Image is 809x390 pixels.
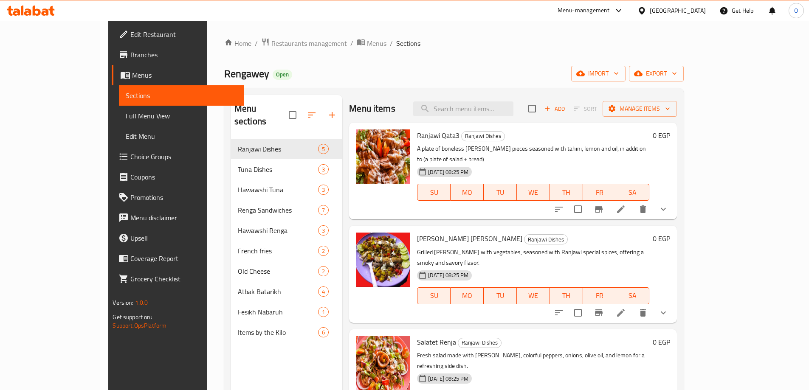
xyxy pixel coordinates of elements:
[421,289,447,302] span: SU
[653,129,670,141] h6: 0 EGP
[231,241,342,261] div: French fries2
[231,281,342,302] div: Atbak Batarikh4
[318,327,329,337] div: items
[302,105,322,125] span: Sort sections
[616,184,649,201] button: SA
[524,235,567,244] span: Ranjawi Dishes
[523,100,541,118] span: Select section
[318,185,329,195] div: items
[636,68,677,79] span: export
[550,184,583,201] button: TH
[586,186,613,199] span: FR
[255,38,258,48] li: /
[553,289,580,302] span: TH
[350,38,353,48] li: /
[589,303,609,323] button: Branch-specific-item
[238,286,318,297] span: Atbak Batarikh
[319,328,328,337] span: 6
[616,204,626,214] a: Edit menu item
[112,45,243,65] a: Branches
[417,232,522,245] span: [PERSON_NAME] [PERSON_NAME]
[417,129,459,142] span: Ranjawi Qata3
[130,192,237,202] span: Promotions
[231,261,342,281] div: Old Cheese2
[238,205,318,215] span: Renga Sandwiches
[238,327,318,337] span: Items by the Kilo
[794,6,798,15] span: O
[586,289,613,302] span: FR
[112,208,243,228] a: Menu disclaimer
[589,199,609,219] button: Branch-specific-item
[234,102,289,128] h2: Menu sections
[417,247,649,268] p: Grilled [PERSON_NAME] with vegetables, seasoned with Ranjawi special spices, offering a smoky and...
[126,90,237,101] span: Sections
[112,167,243,187] a: Coupons
[569,304,587,322] span: Select to update
[417,184,451,201] button: SU
[451,184,484,201] button: MO
[653,303,674,323] button: show more
[318,225,329,236] div: items
[658,308,668,318] svg: Show Choices
[541,102,568,115] button: Add
[113,320,166,331] a: Support.OpsPlatform
[130,29,237,39] span: Edit Restaurant
[238,225,318,236] span: Hawawshi Renga
[421,186,447,199] span: SU
[367,38,386,48] span: Menus
[319,308,328,316] span: 1
[520,289,547,302] span: WE
[318,286,329,297] div: items
[454,186,480,199] span: MO
[583,287,616,304] button: FR
[318,164,329,174] div: items
[112,187,243,208] a: Promotions
[550,287,583,304] button: TH
[271,38,347,48] span: Restaurants management
[224,38,684,49] nav: breadcrumb
[112,146,243,167] a: Choice Groups
[238,266,318,276] div: Old Cheese
[458,338,501,348] span: Ranjawi Dishes
[658,204,668,214] svg: Show Choices
[238,307,318,317] span: Fesikh Nabaruh
[130,50,237,60] span: Branches
[583,184,616,201] button: FR
[417,350,649,371] p: Fresh salad made with [PERSON_NAME], colorful peppers, onions, olive oil, and lemon for a refresh...
[553,186,580,199] span: TH
[484,287,517,304] button: TU
[119,106,243,126] a: Full Menu View
[113,311,152,323] span: Get support on:
[356,233,410,287] img: Ranjawi Mashawi Ealaa Alfahm
[322,105,342,125] button: Add section
[318,307,329,317] div: items
[451,287,484,304] button: MO
[231,200,342,220] div: Renga Sandwiches7
[629,66,684,81] button: export
[653,233,670,244] h6: 0 EGP
[112,269,243,289] a: Grocery Checklist
[238,144,318,154] span: Ranjawi Dishes
[132,70,237,80] span: Menus
[487,289,513,302] span: TU
[238,246,318,256] span: French fries
[517,184,550,201] button: WE
[130,274,237,284] span: Grocery Checklist
[130,253,237,264] span: Coverage Report
[633,303,653,323] button: delete
[130,152,237,162] span: Choice Groups
[396,38,420,48] span: Sections
[130,172,237,182] span: Coupons
[425,271,472,279] span: [DATE] 08:25 PM
[238,164,318,174] div: Tuna Dishes
[318,144,329,154] div: items
[231,322,342,342] div: Items by the Kilo6
[224,64,269,83] span: Rengawey
[238,185,318,195] span: Hawawshi Tuna
[273,70,292,80] div: Open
